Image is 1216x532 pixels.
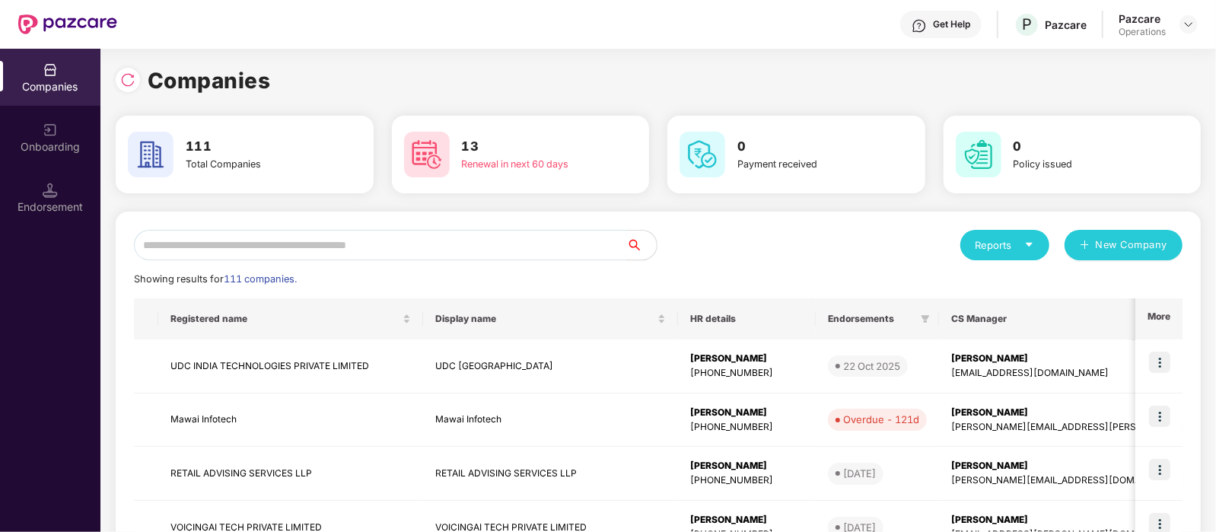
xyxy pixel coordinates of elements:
th: More [1135,298,1183,339]
img: svg+xml;base64,PHN2ZyB4bWxucz0iaHR0cDovL3d3dy53My5vcmcvMjAwMC9zdmciIHdpZHRoPSI2MCIgaGVpZ2h0PSI2MC... [956,132,1001,177]
td: UDC INDIA TECHNOLOGIES PRIVATE LIMITED [158,339,423,393]
th: HR details [678,298,816,339]
button: plusNew Company [1065,230,1183,260]
span: caret-down [1024,240,1034,250]
h3: 0 [737,137,868,157]
div: [PERSON_NAME] [690,352,804,366]
span: search [626,239,657,251]
span: Registered name [170,313,399,325]
span: Endorsements [828,313,915,325]
img: svg+xml;base64,PHN2ZyB4bWxucz0iaHR0cDovL3d3dy53My5vcmcvMjAwMC9zdmciIHdpZHRoPSI2MCIgaGVpZ2h0PSI2MC... [404,132,450,177]
h3: 13 [462,137,593,157]
div: [PHONE_NUMBER] [690,473,804,488]
div: 22 Oct 2025 [843,358,900,374]
span: plus [1080,240,1090,252]
div: Policy issued [1014,157,1144,172]
div: Renewal in next 60 days [462,157,593,172]
span: New Company [1096,237,1168,253]
td: Mawai Infotech [158,393,423,448]
div: Get Help [933,18,970,30]
img: icon [1149,352,1170,373]
h3: 0 [1014,137,1144,157]
th: Display name [423,298,678,339]
span: Display name [435,313,654,325]
div: Reports [976,237,1034,253]
img: icon [1149,459,1170,480]
img: svg+xml;base64,PHN2ZyBpZD0iSGVscC0zMngzMiIgeG1sbnM9Imh0dHA6Ly93d3cudzMub3JnLzIwMDAvc3ZnIiB3aWR0aD... [912,18,927,33]
span: filter [918,310,933,328]
div: Payment received [737,157,868,172]
th: Registered name [158,298,423,339]
td: UDC [GEOGRAPHIC_DATA] [423,339,678,393]
div: Overdue - 121d [843,412,919,427]
img: svg+xml;base64,PHN2ZyBpZD0iQ29tcGFuaWVzIiB4bWxucz0iaHR0cDovL3d3dy53My5vcmcvMjAwMC9zdmciIHdpZHRoPS... [43,62,58,78]
div: Pazcare [1045,18,1087,32]
td: RETAIL ADVISING SERVICES LLP [423,447,678,501]
div: [PERSON_NAME] [690,406,804,420]
button: search [626,230,657,260]
img: svg+xml;base64,PHN2ZyB4bWxucz0iaHR0cDovL3d3dy53My5vcmcvMjAwMC9zdmciIHdpZHRoPSI2MCIgaGVpZ2h0PSI2MC... [680,132,725,177]
span: P [1022,15,1032,33]
img: New Pazcare Logo [18,14,117,34]
span: Showing results for [134,273,297,285]
img: svg+xml;base64,PHN2ZyB4bWxucz0iaHR0cDovL3d3dy53My5vcmcvMjAwMC9zdmciIHdpZHRoPSI2MCIgaGVpZ2h0PSI2MC... [128,132,173,177]
img: svg+xml;base64,PHN2ZyB3aWR0aD0iMjAiIGhlaWdodD0iMjAiIHZpZXdCb3g9IjAgMCAyMCAyMCIgZmlsbD0ibm9uZSIgeG... [43,123,58,138]
img: svg+xml;base64,PHN2ZyBpZD0iUmVsb2FkLTMyeDMyIiB4bWxucz0iaHR0cDovL3d3dy53My5vcmcvMjAwMC9zdmciIHdpZH... [120,72,135,88]
td: RETAIL ADVISING SERVICES LLP [158,447,423,501]
img: svg+xml;base64,PHN2ZyB3aWR0aD0iMTQuNSIgaGVpZ2h0PSIxNC41IiB2aWV3Qm94PSIwIDAgMTYgMTYiIGZpbGw9Im5vbm... [43,183,58,198]
span: 111 companies. [224,273,297,285]
h1: Companies [148,64,271,97]
td: Mawai Infotech [423,393,678,448]
div: [DATE] [843,466,876,481]
div: [PHONE_NUMBER] [690,420,804,435]
img: svg+xml;base64,PHN2ZyBpZD0iRHJvcGRvd24tMzJ4MzIiIHhtbG5zPSJodHRwOi8vd3d3LnczLm9yZy8yMDAwL3N2ZyIgd2... [1183,18,1195,30]
div: Total Companies [186,157,317,172]
h3: 111 [186,137,317,157]
div: [PERSON_NAME] [690,459,804,473]
span: filter [921,314,930,323]
div: [PHONE_NUMBER] [690,366,804,381]
img: icon [1149,406,1170,427]
div: Operations [1119,26,1166,38]
div: Pazcare [1119,11,1166,26]
div: [PERSON_NAME] [690,513,804,527]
